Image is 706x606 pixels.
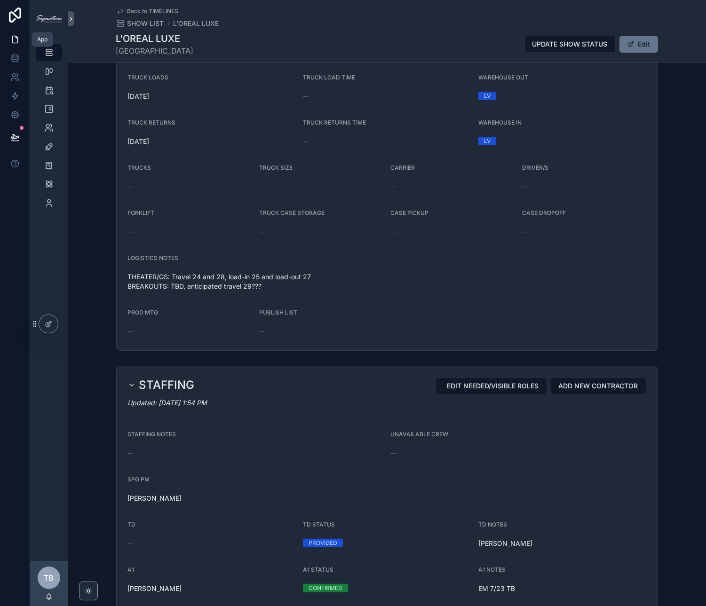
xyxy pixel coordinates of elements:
span: [GEOGRAPHIC_DATA] [116,45,194,56]
span: THEATER/GS: Travel 24 and 28, load-in 25 and load-out 27 BREAKOUTS: TBD, anticipated travel 29??? [128,272,646,291]
span: STAFFING NOTES [128,431,176,438]
span: CASE PICKUP [391,209,429,216]
span: TD NOTES [478,521,507,528]
span: TRUCKS [128,164,151,171]
span: -- [303,92,309,101]
span: A1 NOTES [478,566,506,573]
h2: STAFFING [139,378,195,393]
span: TB [44,572,54,583]
span: SHOW LIST [127,19,164,28]
div: PROVIDED [309,539,337,547]
div: CONFIRMED [309,584,342,592]
span: -- [128,182,134,191]
span: A1 STATUS [303,566,333,573]
div: App [37,36,48,43]
a: L'OREAL LUXE [174,19,219,28]
span: TD STATUS [303,521,335,528]
div: LV [484,137,491,145]
span: -- [391,227,397,236]
button: ADD NEW CONTRACTOR [551,378,646,394]
button: EDIT NEEDED/VISIBLE ROLES [436,378,547,394]
a: SHOW LIST [116,19,164,28]
div: scrollable content [30,38,68,224]
span: ADD NEW CONTRACTOR [559,381,638,391]
a: [PERSON_NAME] [128,494,182,503]
div: LV [484,92,491,100]
span: TRUCK RETURNS TIME [303,119,366,126]
span: -- [128,539,134,548]
span: CARRIER [391,164,415,171]
span: -- [522,227,528,236]
span: Back to TIMELINES [127,8,179,15]
span: EDIT NEEDED/VISIBLE ROLES [447,381,539,391]
img: App logo [36,15,62,23]
span: -- [128,449,134,458]
span: -- [391,182,397,191]
span: TRUCK RETURNS [128,119,176,126]
span: [DATE] [128,92,296,101]
span: WAREHOUSE IN [478,119,522,126]
span: -- [390,449,396,458]
em: Updated: [DATE] 1:54 PM [128,399,207,407]
span: -- [303,137,309,146]
button: Edit [619,36,658,53]
span: -- [128,227,134,236]
span: TRUCK CASE STORAGE [259,209,325,216]
span: PROD MTG [128,309,159,316]
a: [PERSON_NAME] [128,584,182,593]
span: WAREHOUSE OUT [478,74,528,81]
span: TRUCK SIZE [259,164,293,171]
span: -- [128,327,134,336]
span: A1 [128,566,135,573]
span: -- [259,227,265,236]
span: CASE DROPOFF [522,209,566,216]
span: UNAVAILABLE CREW [390,431,448,438]
span: [PERSON_NAME] [478,539,646,548]
span: TD [128,521,136,528]
span: UPDATE SHOW STATUS [532,39,608,49]
span: FORKLIFT [128,209,155,216]
h1: L'OREAL LUXE [116,32,194,45]
span: DRIVER/S [522,164,548,171]
span: -- [522,182,528,191]
span: LOGISTICS NOTES [128,254,179,261]
span: TRUCK LOADS [128,74,169,81]
button: UPDATE SHOW STATUS [524,36,616,53]
span: SPG PM [128,476,150,483]
span: TRUCK LOAD TIME [303,74,355,81]
span: PUBLISH LIST [259,309,297,316]
span: [DATE] [128,137,296,146]
a: Back to TIMELINES [116,8,179,15]
span: -- [259,327,265,336]
span: EM 7/23 TB [478,584,646,593]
